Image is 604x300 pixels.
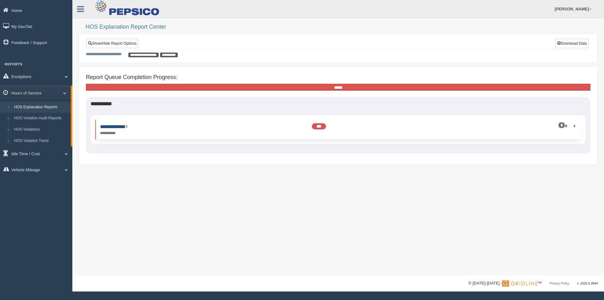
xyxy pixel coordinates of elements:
button: Download Data [555,39,589,48]
a: Show/Hide Report Options [86,39,138,48]
li: Expand [95,120,581,139]
div: © [DATE]-[DATE] - ™ [468,280,598,287]
a: HOS Violation Audit Reports [11,113,71,124]
a: HOS Violation Trend [11,135,71,147]
h4: Report Queue Completion Progress: [86,74,590,81]
h2: HOS Explanation Report Center [86,24,598,30]
a: HOS Violations [11,124,71,135]
span: v. 2025.6.2844 [577,282,598,285]
img: Gridline [502,280,538,287]
a: HOS Explanation Reports [11,102,71,113]
a: Privacy Policy [550,282,569,285]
